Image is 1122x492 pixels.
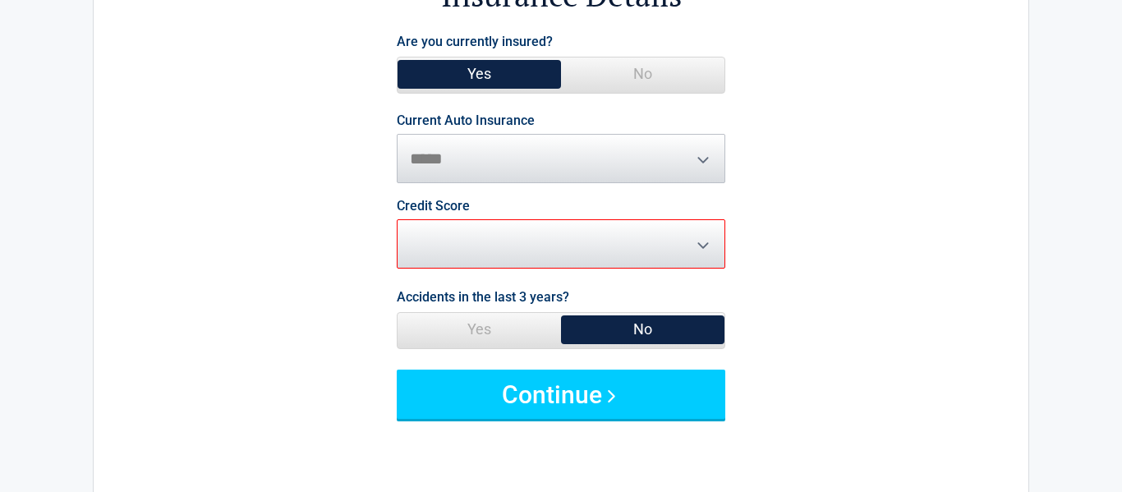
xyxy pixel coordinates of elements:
[397,200,470,213] label: Credit Score
[397,114,535,127] label: Current Auto Insurance
[398,57,561,90] span: Yes
[561,313,724,346] span: No
[561,57,724,90] span: No
[397,286,569,308] label: Accidents in the last 3 years?
[397,370,725,419] button: Continue
[398,313,561,346] span: Yes
[397,30,553,53] label: Are you currently insured?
